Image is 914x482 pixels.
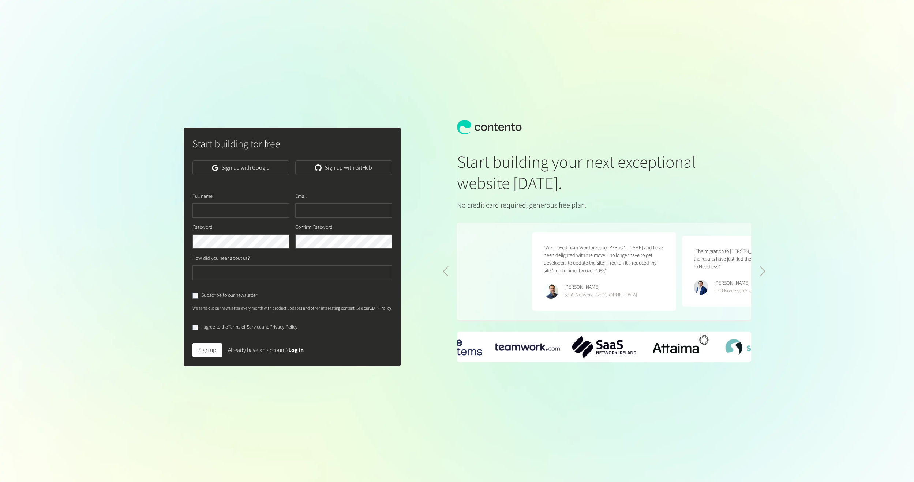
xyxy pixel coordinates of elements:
[192,136,392,152] h2: Start building for free
[714,287,752,295] div: CEO Kore Systems
[649,332,713,362] div: 3 / 6
[201,292,257,299] label: Subscribe to our newsletter
[694,280,708,295] img: Ryan Crowley
[192,193,213,200] label: Full name
[270,323,297,331] a: Privacy Policy
[564,284,637,291] div: [PERSON_NAME]
[295,224,333,231] label: Confirm Password
[192,255,250,262] label: How did you hear about us?
[714,280,752,287] div: [PERSON_NAME]
[725,339,790,355] div: 4 / 6
[192,160,289,175] a: Sign up with Google
[442,266,449,277] div: Previous slide
[457,152,703,194] h1: Start building your next exceptional website [DATE].
[564,291,637,299] div: SaaS Network [GEOGRAPHIC_DATA]
[228,346,304,354] div: Already have an account?
[295,193,307,200] label: Email
[572,336,636,358] div: 2 / 6
[192,224,213,231] label: Password
[649,332,713,362] img: Attaima-Logo.png
[201,323,297,331] label: I agree to the and
[572,336,636,358] img: SaaS-Network-Ireland-logo.png
[725,339,790,355] img: SkillsVista-Logo.png
[682,236,826,307] figure: 5 / 5
[495,343,560,350] img: teamwork-logo.png
[288,346,304,354] a: Log in
[370,305,391,311] a: GDPR Policy
[192,343,222,357] button: Sign up
[295,160,392,175] a: Sign up with GitHub
[228,323,262,331] a: Terms of Service
[544,244,664,275] p: “We moved from Wordpress to [PERSON_NAME] and have been delighted with the move. I no longer have...
[760,266,766,277] div: Next slide
[544,284,558,299] img: Phillip Maucher
[192,305,392,312] p: We send out our newsletter every month with product updates and other interesting content. See our .
[495,343,560,350] div: 1 / 6
[457,200,703,211] p: No credit card required, generous free plan.
[694,248,814,271] p: “The migration to [PERSON_NAME] was seamless - the results have justified the decision to replatf...
[532,232,676,311] figure: 4 / 5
